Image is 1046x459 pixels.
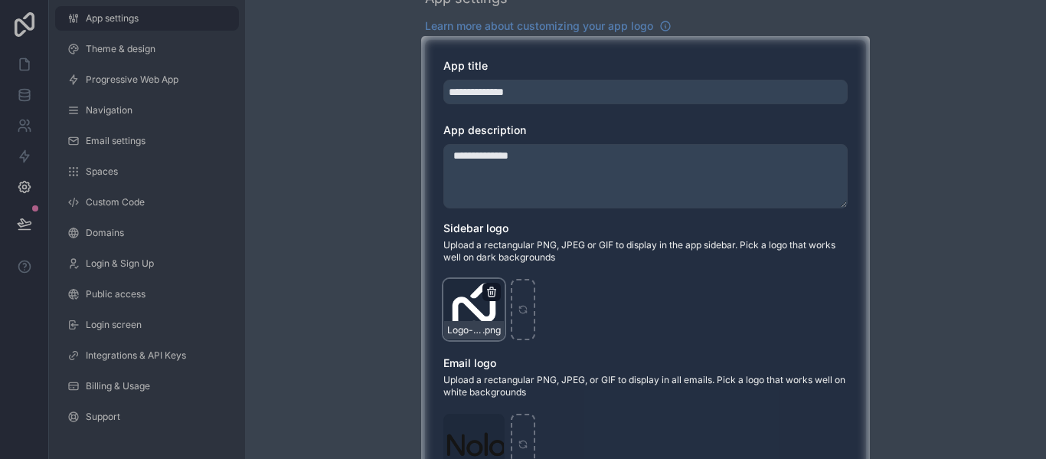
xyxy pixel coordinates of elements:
span: Sidebar logo [443,221,508,234]
iframe: Tooltip [162,231,421,428]
span: App description [443,123,526,136]
span: App title [443,59,488,72]
span: Upload a rectangular PNG, JPEG or GIF to display in the app sidebar. Pick a logo that works well ... [443,239,848,264]
span: Upload a rectangular PNG, JPEG, or GIF to display in all emails. Pick a logo that works well on w... [443,374,848,398]
span: Logo-Sq-No-Padding [447,324,482,336]
span: Email logo [443,356,496,369]
span: .png [482,324,501,336]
